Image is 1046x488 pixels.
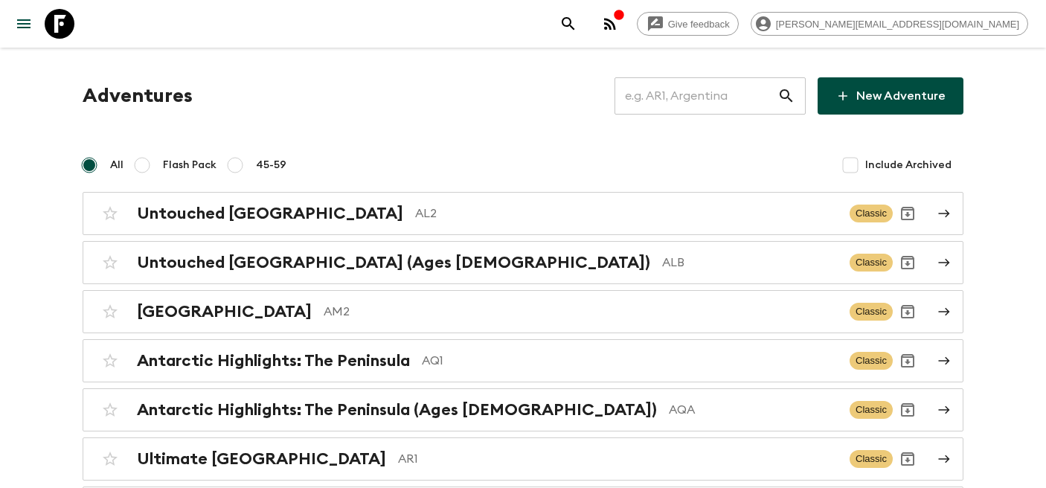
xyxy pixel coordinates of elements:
span: Classic [850,205,893,222]
a: [GEOGRAPHIC_DATA]AM2ClassicArchive [83,290,963,333]
button: Archive [893,444,923,474]
button: menu [9,9,39,39]
span: Classic [850,401,893,419]
p: AQ1 [422,352,838,370]
span: 45-59 [256,158,286,173]
span: Give feedback [660,19,738,30]
button: Archive [893,248,923,277]
h1: Adventures [83,81,193,111]
a: Give feedback [637,12,739,36]
span: Flash Pack [163,158,216,173]
span: Classic [850,303,893,321]
p: AL2 [415,205,838,222]
span: All [110,158,123,173]
input: e.g. AR1, Argentina [615,75,777,117]
a: Untouched [GEOGRAPHIC_DATA]AL2ClassicArchive [83,192,963,235]
a: Antarctic Highlights: The PeninsulaAQ1ClassicArchive [83,339,963,382]
a: Untouched [GEOGRAPHIC_DATA] (Ages [DEMOGRAPHIC_DATA])ALBClassicArchive [83,241,963,284]
button: Archive [893,297,923,327]
p: AM2 [324,303,838,321]
span: Include Archived [865,158,952,173]
a: Ultimate [GEOGRAPHIC_DATA]AR1ClassicArchive [83,437,963,481]
button: Archive [893,395,923,425]
h2: Untouched [GEOGRAPHIC_DATA] [137,204,403,223]
button: Archive [893,199,923,228]
button: search adventures [554,9,583,39]
div: [PERSON_NAME][EMAIL_ADDRESS][DOMAIN_NAME] [751,12,1028,36]
span: Classic [850,254,893,272]
a: New Adventure [818,77,963,115]
h2: [GEOGRAPHIC_DATA] [137,302,312,321]
span: [PERSON_NAME][EMAIL_ADDRESS][DOMAIN_NAME] [768,19,1027,30]
p: ALB [662,254,838,272]
h2: Antarctic Highlights: The Peninsula (Ages [DEMOGRAPHIC_DATA]) [137,400,657,420]
span: Classic [850,450,893,468]
h2: Untouched [GEOGRAPHIC_DATA] (Ages [DEMOGRAPHIC_DATA]) [137,253,650,272]
h2: Ultimate [GEOGRAPHIC_DATA] [137,449,386,469]
span: Classic [850,352,893,370]
button: Archive [893,346,923,376]
a: Antarctic Highlights: The Peninsula (Ages [DEMOGRAPHIC_DATA])AQAClassicArchive [83,388,963,431]
p: AQA [669,401,838,419]
p: AR1 [398,450,838,468]
h2: Antarctic Highlights: The Peninsula [137,351,410,370]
